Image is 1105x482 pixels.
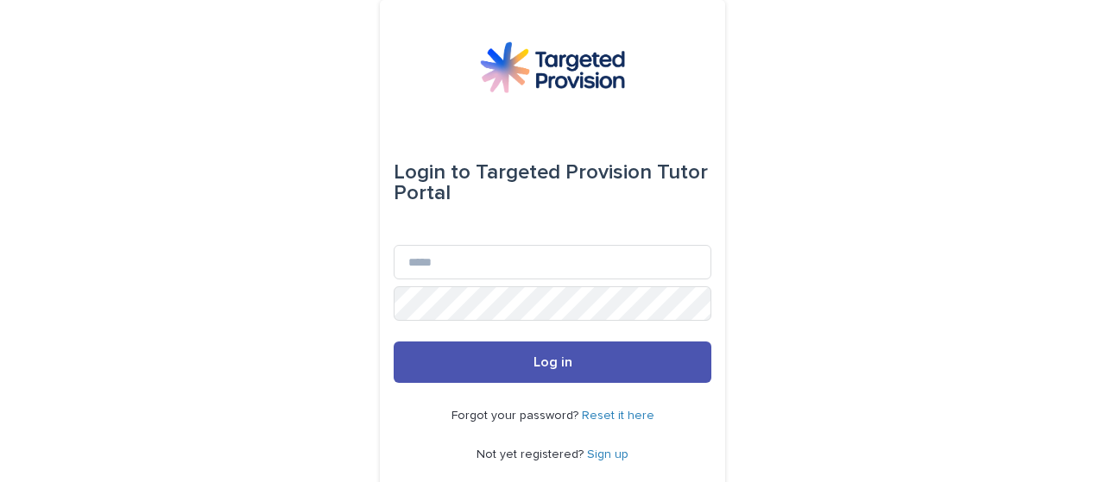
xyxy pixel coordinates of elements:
[582,410,654,422] a: Reset it here
[451,410,582,422] span: Forgot your password?
[394,148,711,217] div: Targeted Provision Tutor Portal
[480,41,625,93] img: M5nRWzHhSzIhMunXDL62
[587,448,628,460] a: Sign up
[394,341,711,383] button: Log in
[534,355,572,369] span: Log in
[394,162,470,183] span: Login to
[477,448,587,460] span: Not yet registered?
